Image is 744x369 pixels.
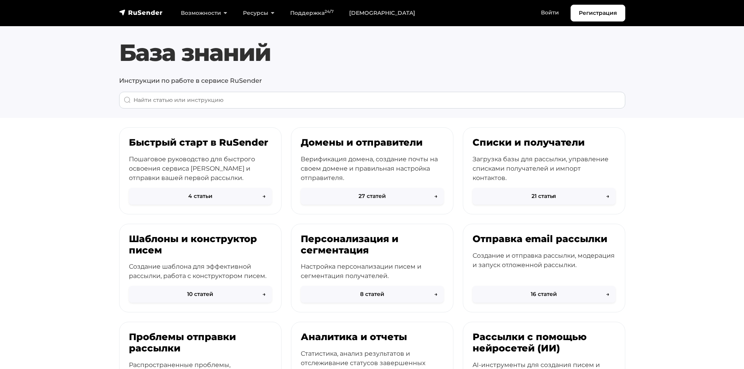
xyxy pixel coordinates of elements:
a: Возможности [173,5,235,21]
h3: Быстрый старт в RuSender [129,137,272,148]
img: Поиск [124,96,131,103]
span: → [262,192,266,200]
a: Быстрый старт в RuSender Пошаговое руководство для быстрого освоения сервиса [PERSON_NAME] и отпр... [119,127,282,214]
a: Списки и получатели Загрузка базы для рассылки, управление списками получателей и импорт контакто... [463,127,625,214]
img: RuSender [119,9,163,16]
a: Войти [533,5,567,21]
button: 27 статей→ [301,188,444,205]
p: Создание шаблона для эффективной рассылки, работа с конструктором писем. [129,262,272,281]
p: Настройка персонализации писем и сегментация получателей. [301,262,444,281]
p: Создание и отправка рассылки, модерация и запуск отложенной рассылки. [473,251,616,270]
span: → [434,192,437,200]
p: Верификация домена, создание почты на своем домене и правильная настройка отправителя. [301,155,444,183]
span: → [434,290,437,298]
h3: Списки и получатели [473,137,616,148]
sup: 24/7 [325,9,334,14]
a: Домены и отправители Верификация домена, создание почты на своем домене и правильная настройка от... [291,127,453,214]
h3: Рассылки с помощью нейросетей (ИИ) [473,332,616,354]
a: Поддержка24/7 [282,5,341,21]
button: 21 статья→ [473,188,616,205]
button: 16 статей→ [473,286,616,303]
p: Пошаговое руководство для быстрого освоения сервиса [PERSON_NAME] и отправки вашей первой рассылки. [129,155,272,183]
a: Ресурсы [235,5,282,21]
h1: База знаний [119,39,625,67]
h3: Персонализация и сегментация [301,234,444,256]
h3: Шаблоны и конструктор писем [129,234,272,256]
span: → [606,290,609,298]
h3: Отправка email рассылки [473,234,616,245]
a: Отправка email рассылки Создание и отправка рассылки, модерация и запуск отложенной рассылки. 16 ... [463,224,625,313]
p: Инструкции по работе в сервисе RuSender [119,76,625,86]
button: 10 статей→ [129,286,272,303]
span: → [262,290,266,298]
button: 8 статей→ [301,286,444,303]
a: Регистрация [571,5,625,21]
h3: Проблемы отправки рассылки [129,332,272,354]
h3: Домены и отправители [301,137,444,148]
span: → [606,192,609,200]
a: [DEMOGRAPHIC_DATA] [341,5,423,21]
a: Персонализация и сегментация Настройка персонализации писем и сегментация получателей. 8 статей→ [291,224,453,313]
input: When autocomplete results are available use up and down arrows to review and enter to go to the d... [119,92,625,109]
p: Загрузка базы для рассылки, управление списками получателей и импорт контактов. [473,155,616,183]
a: Шаблоны и конструктор писем Создание шаблона для эффективной рассылки, работа с конструктором пис... [119,224,282,313]
button: 4 статьи→ [129,188,272,205]
h3: Аналитика и отчеты [301,332,444,343]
